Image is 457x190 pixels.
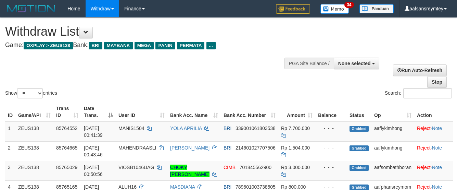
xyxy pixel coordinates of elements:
span: OXPLAY > ZEUS138 [24,42,73,49]
span: ... [206,42,216,49]
span: BRI [224,145,231,151]
a: Note [432,184,442,190]
th: Bank Acc. Name: activate to sort column ascending [167,102,221,122]
a: Stop [427,76,447,88]
span: BRI [89,42,102,49]
span: MAYBANK [104,42,133,49]
button: None selected [334,58,379,69]
span: Rp 800.000 [281,184,306,190]
td: ZEUS138 [15,141,53,161]
td: aaflykimhong [371,141,414,161]
span: Copy 789601003738505 to clipboard [236,184,276,190]
span: CIMB [224,165,236,170]
a: Reject [417,126,431,131]
a: Note [432,126,442,131]
td: · [414,122,453,142]
img: panduan.png [359,4,394,13]
a: Reject [417,184,431,190]
a: MASDIANA [170,184,195,190]
span: Grabbed [350,145,369,151]
td: aaflykimhong [371,122,414,142]
span: Rp 3.000.000 [281,165,310,170]
span: [DATE] 00:43:46 [84,145,103,157]
label: Show entries [5,88,57,98]
span: MANIS1504 [118,126,144,131]
span: ALUH16 [118,184,137,190]
th: Op: activate to sort column ascending [371,102,414,122]
span: 34 [344,2,354,8]
td: ZEUS138 [15,122,53,142]
span: None selected [338,61,371,66]
span: PANIN [155,42,175,49]
span: PERMATA [177,42,205,49]
span: Copy 701845562900 to clipboard [240,165,271,170]
th: Trans ID: activate to sort column ascending [53,102,81,122]
span: VIOSB1046UAG [118,165,154,170]
a: Reject [417,145,431,151]
img: Feedback.jpg [276,4,310,14]
th: Balance [315,102,347,122]
th: Bank Acc. Number: activate to sort column ascending [221,102,278,122]
a: Run Auto-Refresh [393,64,447,76]
span: Grabbed [350,165,369,171]
a: CHOKY [PERSON_NAME] [170,165,210,177]
label: Search: [385,88,452,98]
th: Amount: activate to sort column ascending [278,102,315,122]
td: · [414,161,453,180]
span: BRI [224,126,231,131]
th: Game/API: activate to sort column ascending [15,102,53,122]
div: - - - [318,164,344,171]
span: [DATE] 00:50:56 [84,165,103,177]
div: - - - [318,125,344,132]
td: ZEUS138 [15,161,53,180]
span: Copy 214601027707506 to clipboard [236,145,276,151]
th: Date Trans.: activate to sort column descending [81,102,116,122]
span: Copy 339001061803538 to clipboard [236,126,276,131]
span: BRI [224,184,231,190]
a: Reject [417,165,431,170]
span: 85765165 [56,184,77,190]
select: Showentries [17,88,43,98]
a: [PERSON_NAME] [170,145,210,151]
h1: Withdraw List [5,25,298,38]
th: Action [414,102,453,122]
th: ID [5,102,15,122]
td: · [414,141,453,161]
td: aafsombathboran [371,161,414,180]
h4: Game: Bank: [5,42,298,49]
span: 85765029 [56,165,77,170]
div: - - - [318,144,344,151]
th: User ID: activate to sort column ascending [116,102,167,122]
span: 85764552 [56,126,77,131]
span: Grabbed [350,126,369,132]
img: Button%20Memo.svg [320,4,349,14]
span: MAHENDRAASLI [118,145,156,151]
td: 2 [5,141,15,161]
a: Note [432,145,442,151]
a: Note [432,165,442,170]
a: YOLA APRILIA [170,126,202,131]
div: PGA Site Balance / [284,58,334,69]
span: [DATE] 00:41:39 [84,126,103,138]
span: MEGA [135,42,154,49]
input: Search: [403,88,452,98]
th: Status [347,102,371,122]
span: Rp 1.504.000 [281,145,310,151]
span: 85764665 [56,145,77,151]
td: 1 [5,122,15,142]
span: Rp 7.700.000 [281,126,310,131]
img: MOTION_logo.png [5,3,57,14]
